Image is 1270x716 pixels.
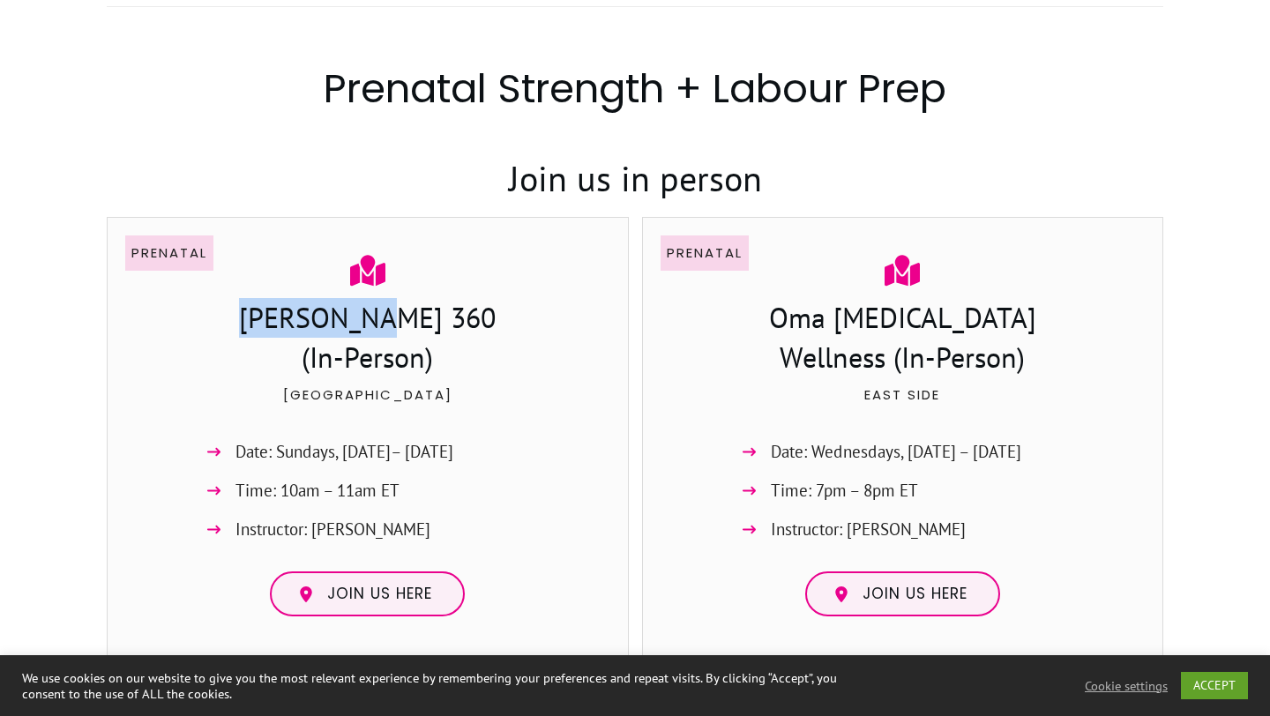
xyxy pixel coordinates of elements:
[270,571,465,617] a: Join us here
[1085,678,1168,694] a: Cookie settings
[235,437,453,466] span: Date: Sundays, [DATE]– [DATE]
[131,242,207,265] p: Prenatal
[126,298,609,382] h3: [PERSON_NAME] 360 (In-Person)
[771,515,966,544] span: Instructor: [PERSON_NAME]
[108,140,1162,216] h3: Join us in person
[1181,672,1248,699] a: ACCEPT
[126,384,609,428] p: [GEOGRAPHIC_DATA]
[107,61,1163,138] h2: Prenatal Strength + Labour Prep
[727,298,1078,382] h3: Oma [MEDICAL_DATA] Wellness (In-Person)
[771,476,918,505] span: Time: 7pm – 8pm ET
[235,515,430,544] span: Instructor: [PERSON_NAME]
[327,585,432,604] span: Join us here
[771,437,1021,466] span: Date: Wednesdays, [DATE] – [DATE]
[863,585,967,604] span: Join us here
[667,242,743,265] p: Prenatal
[661,384,1145,428] p: East Side
[805,571,1000,617] a: Join us here
[22,670,880,702] div: We use cookies on our website to give you the most relevant experience by remembering your prefer...
[235,476,400,505] span: Time: 10am – 11am ET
